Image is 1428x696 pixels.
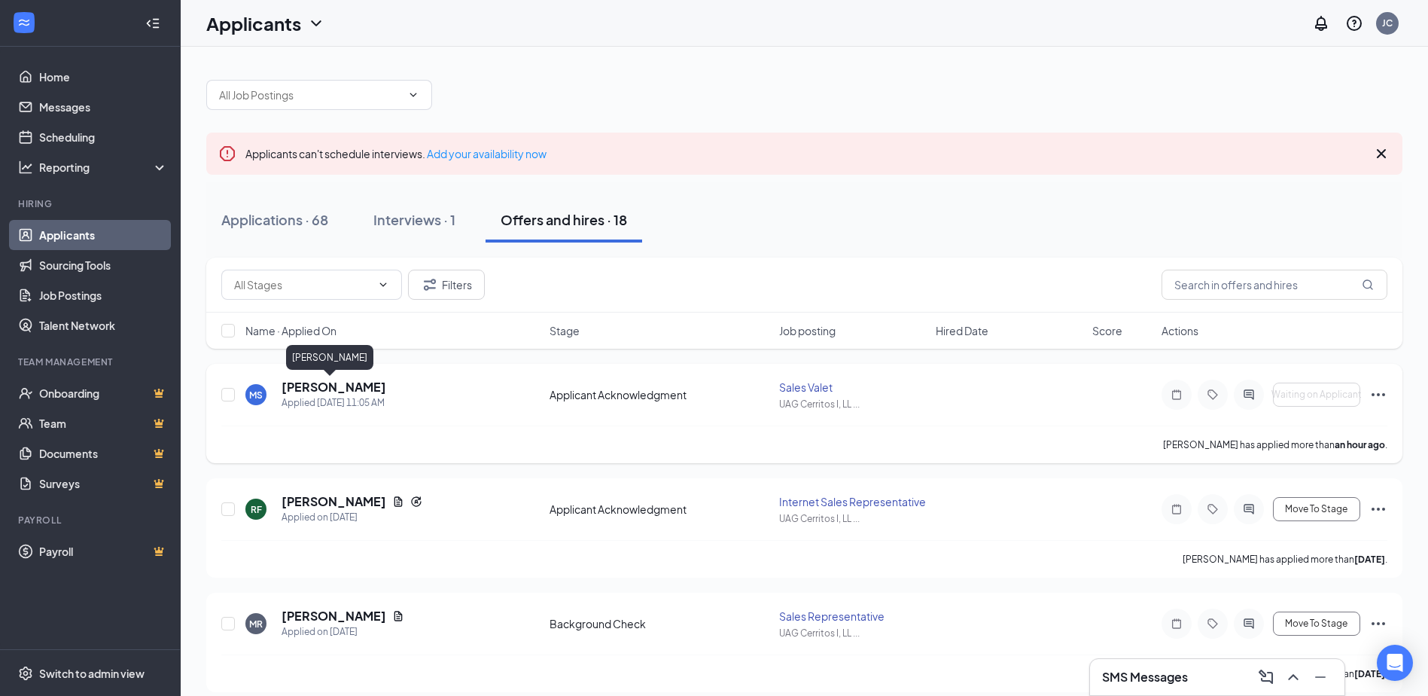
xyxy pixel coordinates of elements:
div: Applied on [DATE] [282,510,422,525]
div: Applications · 68 [221,210,328,229]
button: Waiting on Applicant [1273,383,1360,407]
div: Interviews · 1 [373,210,455,229]
a: TeamCrown [39,408,168,438]
svg: Filter [421,276,439,294]
div: JC [1382,17,1393,29]
div: Applied [DATE] 11:05 AM [282,395,386,411]
div: Team Management [18,356,165,368]
div: Sales Valet [779,380,927,395]
svg: MagnifyingGlass [1362,279,1374,291]
svg: ComposeMessage [1257,668,1275,686]
svg: Settings [18,666,33,681]
div: Applicant Acknowledgment [550,502,771,517]
button: ComposeMessage [1254,665,1278,689]
div: Open Intercom Messenger [1377,645,1413,681]
svg: Document [392,610,404,622]
span: Name · Applied On [245,323,336,338]
div: Hiring [18,197,165,210]
svg: WorkstreamLogo [17,15,32,30]
a: Scheduling [39,122,168,152]
span: Actions [1162,323,1198,338]
p: [PERSON_NAME] has applied more than . [1163,438,1387,451]
svg: QuestionInfo [1345,14,1363,32]
input: Search in offers and hires [1162,270,1387,300]
svg: Minimize [1311,668,1329,686]
h3: SMS Messages [1102,669,1188,685]
h1: Applicants [206,11,301,36]
svg: Ellipses [1369,615,1387,633]
button: Minimize [1308,665,1332,689]
svg: Document [392,496,404,508]
span: Stage [550,323,580,338]
svg: Ellipses [1369,386,1387,404]
span: Hired Date [936,323,988,338]
div: Internet Sales Representative [779,494,927,509]
svg: ActiveChat [1240,618,1258,630]
span: Move To Stage [1285,618,1347,629]
svg: ActiveChat [1240,389,1258,401]
a: Add your availability now [427,147,547,160]
div: Applicant Acknowledgment [550,387,771,402]
input: All Job Postings [219,87,401,103]
b: [DATE] [1354,668,1385,679]
svg: Cross [1372,145,1390,163]
div: Switch to admin view [39,666,145,681]
b: [DATE] [1354,554,1385,565]
span: Job posting [779,323,836,338]
input: All Stages [234,276,371,293]
span: Move To Stage [1285,504,1347,514]
div: Background Check [550,616,771,631]
a: DocumentsCrown [39,438,168,469]
div: UAG Cerritos I, LL ... [779,627,927,640]
div: [PERSON_NAME] [286,345,373,370]
a: OnboardingCrown [39,378,168,408]
a: Job Postings [39,280,168,310]
svg: Note [1168,389,1186,401]
div: Sales Representative [779,609,927,624]
div: MS [249,389,263,401]
svg: Tag [1204,389,1222,401]
svg: Notifications [1312,14,1330,32]
div: Reporting [39,160,169,175]
svg: ChevronDown [377,279,389,291]
h5: [PERSON_NAME] [282,379,386,395]
a: Messages [39,92,168,122]
h5: [PERSON_NAME] [282,608,386,624]
button: Move To Stage [1273,612,1360,636]
div: Applied on [DATE] [282,624,404,640]
div: Payroll [18,514,165,527]
svg: Reapply [410,496,422,508]
svg: ActiveChat [1240,503,1258,515]
a: PayrollCrown [39,536,168,566]
svg: ChevronDown [407,89,419,101]
svg: ChevronDown [307,14,325,32]
button: Move To Stage [1273,497,1360,521]
svg: Ellipses [1369,500,1387,518]
b: an hour ago [1335,439,1385,450]
svg: Collapse [145,16,160,31]
svg: ChevronUp [1284,668,1302,686]
div: UAG Cerritos I, LL ... [779,398,927,411]
button: ChevronUp [1281,665,1305,689]
span: Score [1092,323,1122,338]
a: Sourcing Tools [39,250,168,280]
p: [PERSON_NAME] has applied more than . [1183,553,1387,566]
a: Home [39,62,168,92]
span: Applicants can't schedule interviews. [245,147,547,160]
a: Talent Network [39,310,168,340]
svg: Tag [1204,618,1222,630]
a: Applicants [39,220,168,250]
svg: Note [1168,503,1186,515]
svg: Error [218,145,236,163]
div: RF [251,503,262,516]
svg: Analysis [18,160,33,175]
div: Offers and hires · 18 [501,210,627,229]
h5: [PERSON_NAME] [282,493,386,510]
span: Waiting on Applicant [1271,389,1362,400]
a: SurveysCrown [39,469,168,499]
div: UAG Cerritos I, LL ... [779,512,927,525]
div: MR [249,618,263,630]
svg: Note [1168,618,1186,630]
svg: Tag [1204,503,1222,515]
button: Filter Filters [408,270,485,300]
